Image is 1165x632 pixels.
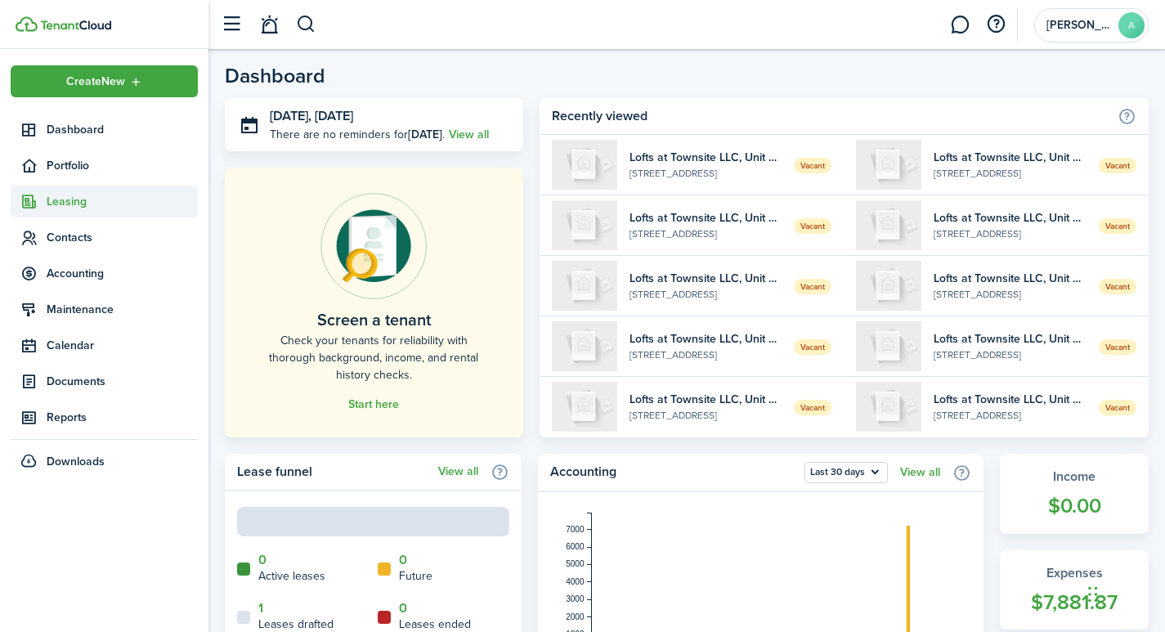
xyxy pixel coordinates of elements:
[552,140,617,190] img: 248
[934,226,1087,241] widget-list-item-description: [STREET_ADDRESS]
[11,65,198,97] button: Open menu
[399,553,407,567] a: 0
[567,594,585,603] tspan: 3000
[258,601,263,616] a: 1
[934,287,1087,302] widget-list-item-description: [STREET_ADDRESS]
[47,193,198,210] span: Leasing
[804,462,888,483] button: Open menu
[567,559,585,568] tspan: 5000
[47,453,105,470] span: Downloads
[258,553,267,567] a: 0
[348,398,399,411] a: Start here
[317,307,431,332] home-placeholder-title: Screen a tenant
[258,567,325,585] home-widget-title: Active leases
[47,265,198,282] span: Accounting
[399,567,432,585] home-widget-title: Future
[1099,279,1136,294] span: Vacant
[794,400,831,415] span: Vacant
[794,218,831,234] span: Vacant
[944,4,975,46] a: Messaging
[794,279,831,294] span: Vacant
[856,321,921,371] img: G9
[630,408,782,423] widget-list-item-description: [STREET_ADDRESS]
[934,330,1087,347] widget-list-item-title: Lofts at Townsite LLC, Unit G9
[1000,454,1149,534] a: Income$0.00
[856,261,921,311] img: G8
[47,337,198,354] span: Calendar
[11,114,198,146] a: Dashboard
[630,226,782,241] widget-list-item-description: [STREET_ADDRESS]
[1118,12,1145,38] avatar-text: A
[567,612,585,621] tspan: 2000
[630,270,782,287] widget-list-item-title: Lofts at Townsite LLC, Unit G3
[225,65,325,86] header-page-title: Dashboard
[47,373,198,390] span: Documents
[630,330,782,347] widget-list-item-title: Lofts at Townsite LLC, Unit G4
[934,408,1087,423] widget-list-item-description: [STREET_ADDRESS]
[856,140,921,190] img: G6
[1099,400,1136,415] span: Vacant
[934,270,1087,287] widget-list-item-title: Lofts at Townsite LLC, Unit G8
[552,200,617,250] img: 227
[399,601,407,616] a: 0
[1099,218,1136,234] span: Vacant
[630,347,782,362] widget-list-item-description: [STREET_ADDRESS]
[1099,339,1136,355] span: Vacant
[552,261,617,311] img: G3
[804,462,888,483] button: Last 30 days
[934,166,1087,181] widget-list-item-description: [STREET_ADDRESS]
[567,542,585,551] tspan: 6000
[1099,158,1136,173] span: Vacant
[40,20,111,30] img: TenantCloud
[1046,20,1112,31] span: Amy
[270,106,511,127] h3: [DATE], [DATE]
[270,126,445,143] p: There are no reminders for .
[552,382,617,432] img: G5
[934,391,1087,408] widget-list-item-title: Lofts at Townsite LLC, Unit 227
[66,76,125,87] span: Create New
[552,321,617,371] img: G4
[47,409,198,426] span: Reports
[552,106,1109,126] home-widget-title: Recently viewed
[630,149,782,166] widget-list-item-title: Lofts at Townsite LLC, Unit 248
[216,9,247,40] button: Open sidebar
[630,287,782,302] widget-list-item-description: [STREET_ADDRESS]
[856,382,921,432] img: 227
[16,16,38,32] img: TenantCloud
[856,200,921,250] img: G7
[567,525,585,534] tspan: 7000
[47,301,198,318] span: Maintenance
[320,193,427,299] img: Online payments
[262,332,486,383] home-placeholder-description: Check your tenants for reliability with thorough background, income, and rental history checks.
[934,347,1087,362] widget-list-item-description: [STREET_ADDRESS]
[794,339,831,355] span: Vacant
[934,209,1087,226] widget-list-item-title: Lofts at Townsite LLC, Unit G7
[630,391,782,408] widget-list-item-title: Lofts at Townsite LLC, Unit G5
[449,126,489,143] a: View all
[47,229,198,246] span: Contacts
[296,11,316,38] button: Search
[11,401,198,433] a: Reports
[794,158,831,173] span: Vacant
[253,4,285,46] a: Notifications
[1088,570,1098,619] div: Drag
[47,121,198,138] span: Dashboard
[630,166,782,181] widget-list-item-description: [STREET_ADDRESS]
[982,11,1010,38] button: Open resource center
[47,157,198,174] span: Portfolio
[630,209,782,226] widget-list-item-title: Lofts at Townsite LLC, Unit 227
[237,462,430,482] home-widget-title: Lease funnel
[893,455,1165,632] iframe: Chat Widget
[408,126,442,143] b: [DATE]
[567,577,585,586] tspan: 4000
[550,462,796,483] home-widget-title: Accounting
[438,465,478,478] a: View all
[934,149,1087,166] widget-list-item-title: Lofts at Townsite LLC, Unit G6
